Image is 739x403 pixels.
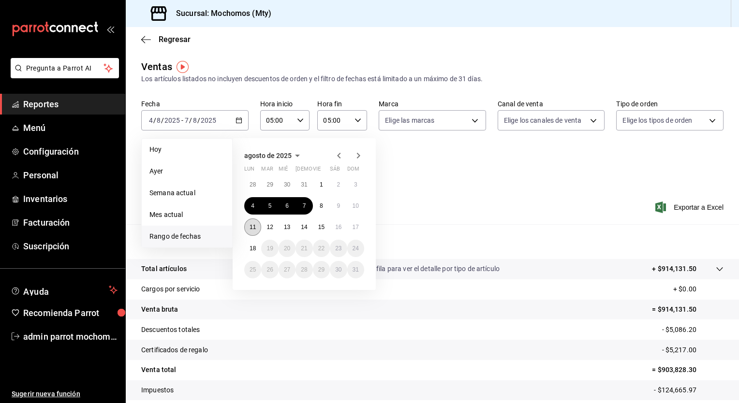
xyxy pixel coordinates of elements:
[279,166,288,176] abbr: miércoles
[141,35,191,44] button: Regresar
[250,224,256,230] abbr: 11 de agosto de 2025
[337,181,340,188] abbr: 2 de agosto de 2025
[652,304,724,315] p: = $914,131.50
[149,188,224,198] span: Semana actual
[141,101,249,107] label: Fecha
[266,245,273,252] abbr: 19 de agosto de 2025
[301,224,307,230] abbr: 14 de agosto de 2025
[164,116,180,124] input: ----
[347,176,364,193] button: 3 de agosto de 2025
[177,61,189,73] img: Tooltip marker
[250,245,256,252] abbr: 18 de agosto de 2025
[284,181,290,188] abbr: 30 de julio de 2025
[148,116,153,124] input: --
[330,261,347,278] button: 30 de agosto de 2025
[149,166,224,176] span: Ayer
[662,345,724,355] p: - $5,217.00
[141,236,724,247] p: Resumen
[189,116,192,124] span: /
[250,266,256,273] abbr: 25 de agosto de 2025
[141,284,200,294] p: Cargos por servicio
[284,224,290,230] abbr: 13 de agosto de 2025
[353,202,359,209] abbr: 10 de agosto de 2025
[296,197,312,215] button: 7 de agosto de 2025
[266,181,273,188] abbr: 29 de julio de 2025
[313,261,330,278] button: 29 de agosto de 2025
[347,197,364,215] button: 10 de agosto de 2025
[330,176,347,193] button: 2 de agosto de 2025
[330,240,347,257] button: 23 de agosto de 2025
[11,58,119,78] button: Pregunta a Parrot AI
[279,261,296,278] button: 27 de agosto de 2025
[141,365,176,375] p: Venta total
[301,266,307,273] abbr: 28 de agosto de 2025
[261,261,278,278] button: 26 de agosto de 2025
[353,245,359,252] abbr: 24 de agosto de 2025
[23,330,118,343] span: admin parrot mochomos
[141,59,172,74] div: Ventas
[318,245,325,252] abbr: 22 de agosto de 2025
[504,115,581,125] span: Elige los canales de venta
[347,218,364,236] button: 17 de agosto de 2025
[330,166,340,176] abbr: sábado
[673,284,724,294] p: + $0.00
[616,101,724,107] label: Tipo de orden
[161,116,164,124] span: /
[353,224,359,230] abbr: 17 de agosto de 2025
[279,218,296,236] button: 13 de agosto de 2025
[347,261,364,278] button: 31 de agosto de 2025
[261,240,278,257] button: 19 de agosto de 2025
[261,218,278,236] button: 12 de agosto de 2025
[296,166,353,176] abbr: jueves
[320,181,323,188] abbr: 1 de agosto de 2025
[251,202,254,209] abbr: 4 de agosto de 2025
[654,385,724,395] p: - $124,665.97
[652,264,696,274] p: + $914,131.50
[26,63,104,73] span: Pregunta a Parrot AI
[313,176,330,193] button: 1 de agosto de 2025
[261,176,278,193] button: 29 de julio de 2025
[244,176,261,193] button: 28 de julio de 2025
[244,240,261,257] button: 18 de agosto de 2025
[318,266,325,273] abbr: 29 de agosto de 2025
[244,197,261,215] button: 4 de agosto de 2025
[335,245,341,252] abbr: 23 de agosto de 2025
[335,266,341,273] abbr: 30 de agosto de 2025
[313,166,321,176] abbr: viernes
[379,101,486,107] label: Marca
[159,35,191,44] span: Regresar
[335,224,341,230] abbr: 16 de agosto de 2025
[279,176,296,193] button: 30 de julio de 2025
[192,116,197,124] input: --
[244,218,261,236] button: 11 de agosto de 2025
[385,115,434,125] span: Elige las marcas
[330,197,347,215] button: 9 de agosto de 2025
[313,240,330,257] button: 22 de agosto de 2025
[268,202,272,209] abbr: 5 de agosto de 2025
[320,202,323,209] abbr: 8 de agosto de 2025
[181,116,183,124] span: -
[250,181,256,188] abbr: 28 de julio de 2025
[284,245,290,252] abbr: 20 de agosto de 2025
[657,201,724,213] span: Exportar a Excel
[261,166,273,176] abbr: martes
[244,261,261,278] button: 25 de agosto de 2025
[296,176,312,193] button: 31 de julio de 2025
[279,197,296,215] button: 6 de agosto de 2025
[317,101,367,107] label: Hora fin
[149,144,224,155] span: Hoy
[285,202,289,209] abbr: 6 de agosto de 2025
[301,245,307,252] abbr: 21 de agosto de 2025
[652,365,724,375] p: = $903,828.30
[23,284,105,296] span: Ayuda
[261,197,278,215] button: 5 de agosto de 2025
[141,385,174,395] p: Impuestos
[266,266,273,273] abbr: 26 de agosto de 2025
[12,389,118,399] span: Sugerir nueva función
[296,240,312,257] button: 21 de agosto de 2025
[141,74,724,84] div: Los artículos listados no incluyen descuentos de orden y el filtro de fechas está limitado a un m...
[184,116,189,124] input: --
[337,202,340,209] abbr: 9 de agosto de 2025
[313,218,330,236] button: 15 de agosto de 2025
